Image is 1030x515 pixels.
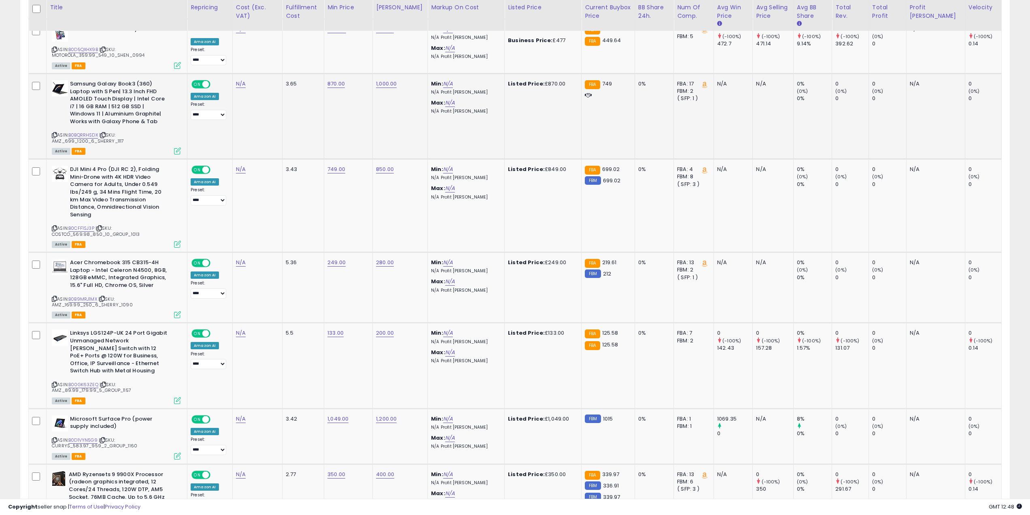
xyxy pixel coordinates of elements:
[376,80,397,88] a: 1,000.00
[431,184,445,192] b: Max:
[508,37,575,44] div: £477
[717,166,746,173] div: N/A
[431,259,443,266] b: Min:
[974,33,992,40] small: (-100%)
[602,329,618,337] span: 125.58
[52,241,70,248] span: All listings currently available for purchase on Amazon
[327,415,348,423] a: 1,049.00
[508,415,575,423] div: £1,049.00
[602,80,612,88] span: 749
[376,165,394,173] a: 850.00
[756,166,787,173] div: N/A
[327,165,345,173] a: 749.00
[209,416,222,423] span: OFF
[677,471,707,478] div: FBA: 13
[717,415,752,423] div: 1069.35
[376,259,394,267] a: 280.00
[872,95,906,102] div: 0
[835,471,869,478] div: 0
[968,95,1001,102] div: 0
[717,3,749,20] div: Avg Win Price
[677,415,707,423] div: FBA: 1
[835,267,847,273] small: (0%)
[236,259,246,267] a: N/A
[52,415,181,459] div: ASIN:
[192,330,202,337] span: ON
[677,173,707,180] div: FBM: 8
[872,259,906,266] div: 0
[677,259,707,266] div: FBA: 13
[52,46,144,58] span: | SKU: MOTOROLA_359.99_549_10_SHEN_0994
[872,274,906,281] div: 0
[797,430,832,437] div: 0%
[677,33,707,40] div: FBM: 5
[191,187,226,205] div: Preset:
[52,166,181,247] div: ASIN:
[191,93,219,100] div: Amazon AI
[585,471,600,480] small: FBA
[236,329,246,337] a: N/A
[835,40,869,47] div: 392.62
[762,33,780,40] small: (-100%)
[835,80,869,88] div: 0
[443,329,453,337] a: N/A
[797,329,832,337] div: 0%
[431,90,498,95] p: N/A Profit [PERSON_NAME]
[717,329,752,337] div: 0
[443,415,453,423] a: N/A
[52,312,70,318] span: All listings currently available for purchase on Amazon
[443,470,453,479] a: N/A
[286,471,318,478] div: 2.77
[52,132,124,144] span: | SKU: AMZ_699_1200_6_SHERRY_1117
[835,344,869,352] div: 131.07
[603,270,611,278] span: 212
[68,296,97,303] a: B0B9MRJ1MX
[797,274,832,281] div: 0%
[508,259,575,266] div: £249.00
[286,166,318,173] div: 3.43
[445,348,455,357] a: N/A
[70,329,168,376] b: Linksys LGS124P-UK 24 Port Gigabit Unmanaged Network [PERSON_NAME] Switch with 12 PoE+ Ports @ 12...
[376,3,424,12] div: [PERSON_NAME]
[431,109,498,114] p: N/A Profit [PERSON_NAME]
[797,344,832,352] div: 1.57%
[835,88,847,94] small: (0%)
[968,423,980,430] small: (0%)
[968,40,1001,47] div: 0.14
[756,344,793,352] div: 157.28
[638,259,667,266] div: 0%
[192,416,202,423] span: ON
[431,165,443,173] b: Min:
[717,471,746,478] div: N/A
[508,470,545,478] b: Listed Price:
[68,225,94,232] a: B0CFF1SJ3P
[910,3,962,20] div: Profit [PERSON_NAME]
[72,453,85,460] span: FBA
[52,471,67,487] img: 41k-qInPV7L._SL40_.jpg
[508,165,545,173] b: Listed Price:
[603,177,621,184] span: 699.02
[72,241,85,248] span: FBA
[52,259,68,275] img: 41v9UWWES+L._SL40_.jpg
[968,181,1001,188] div: 0
[677,26,707,33] div: FBA: 7
[602,341,618,348] span: 125.58
[508,471,575,478] div: £350.00
[974,338,992,344] small: (-100%)
[677,337,707,344] div: FBM: 2
[431,434,445,442] b: Max:
[638,415,667,423] div: 0%
[431,35,498,41] p: N/A Profit [PERSON_NAME]
[717,344,752,352] div: 142.43
[968,166,1001,173] div: 0
[286,259,318,266] div: 5.36
[431,425,498,430] p: N/A Profit [PERSON_NAME]
[72,148,85,155] span: FBA
[585,269,601,278] small: FBM
[835,430,869,437] div: 0
[236,3,279,20] div: Cost (Exc. VAT)
[209,260,222,267] span: OFF
[445,99,455,107] a: N/A
[431,415,443,423] b: Min:
[841,33,859,40] small: (-100%)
